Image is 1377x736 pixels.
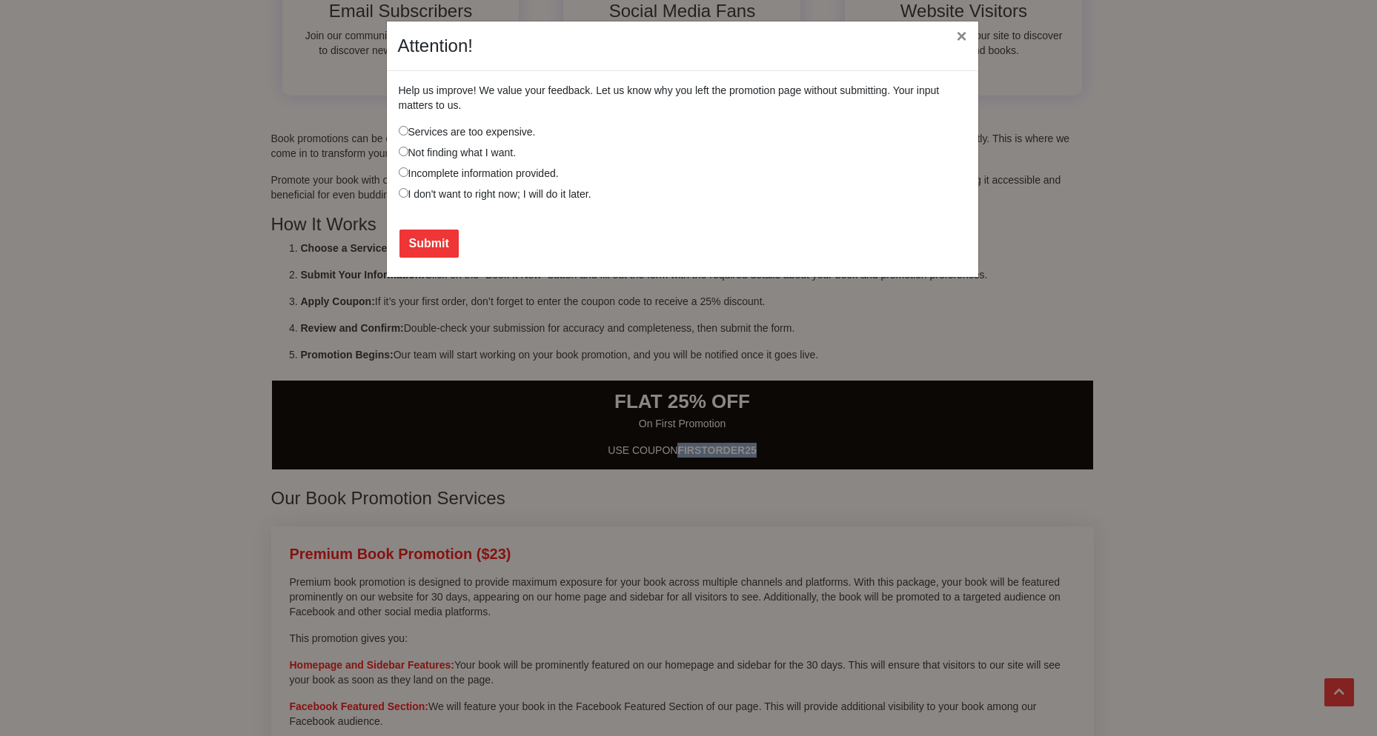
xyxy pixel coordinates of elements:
[399,124,536,139] label: Services are too expensive.
[399,188,408,198] input: I don't want to right now; I will do it later.
[399,147,408,156] input: Not finding what I want.
[399,83,966,113] p: Help us improve! We value your feedback. Let us know why you left the promotion page without subm...
[399,230,459,258] input: Submit
[399,167,408,177] input: Incomplete information provided.
[399,126,408,136] input: Services are too expensive.
[944,16,978,57] button: ×
[399,187,591,201] label: I don't want to right now; I will do it later.
[399,166,559,181] label: Incomplete information provided.
[399,145,517,160] label: Not finding what I want.
[398,33,473,59] div: Attention!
